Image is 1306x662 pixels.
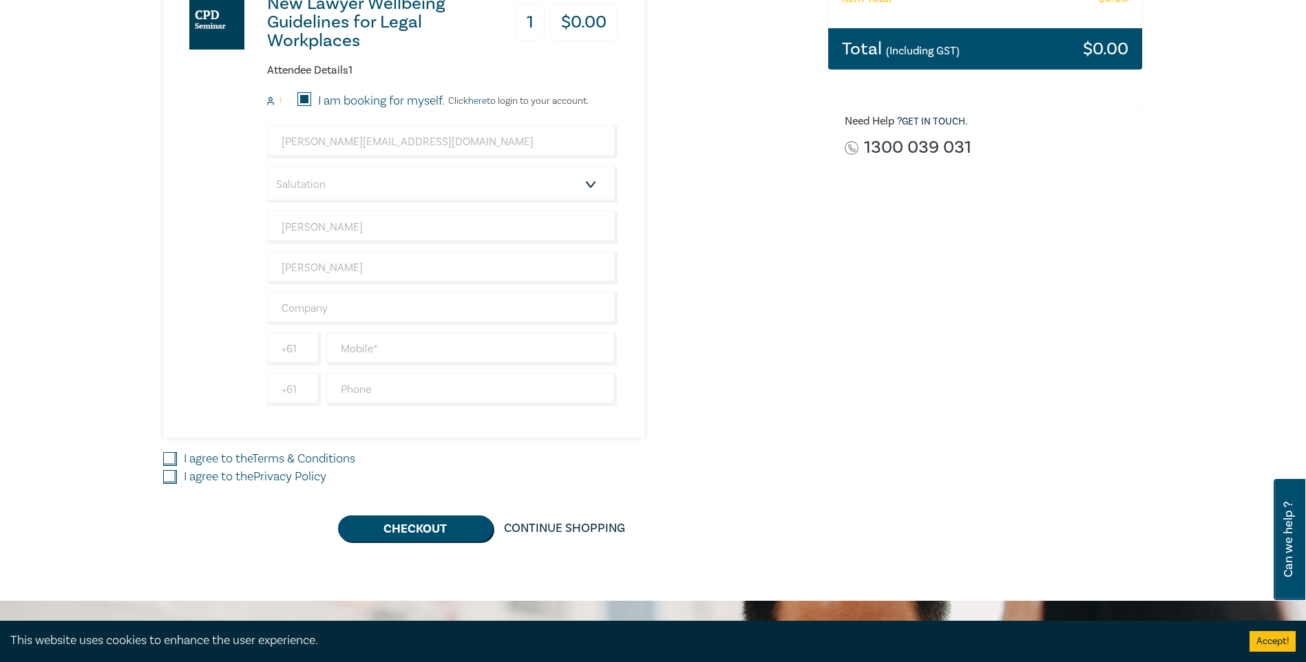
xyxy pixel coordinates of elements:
input: Attendee Email* [267,125,618,158]
p: Click to login to your account. [445,96,589,107]
a: Get in touch [902,116,965,128]
a: Terms & Conditions [252,451,355,467]
input: Phone [326,373,618,406]
h3: $ 0.00 [1083,40,1128,58]
h6: Need Help ? . [845,115,1133,129]
label: I agree to the [184,468,326,486]
label: I agree to the [184,450,355,468]
small: (Including GST) [886,44,960,58]
h3: Total [842,40,960,58]
button: Checkout [338,515,493,542]
span: Can we help ? [1282,487,1295,592]
input: First Name* [267,211,618,244]
input: +61 [267,332,321,365]
h3: $ 0.00 [550,3,618,41]
h3: 1 [516,3,545,41]
a: Privacy Policy [253,469,326,484]
small: 1 [279,96,282,106]
button: Accept cookies [1250,631,1296,652]
input: Last Name* [267,251,618,284]
a: 1300 039 031 [864,138,971,157]
div: This website uses cookies to enhance the user experience. [10,632,1229,650]
label: I am booking for myself. [318,92,445,110]
input: Mobile* [326,332,618,365]
a: here [468,95,487,107]
input: Company [267,292,618,325]
h6: Attendee Details 1 [267,64,618,77]
input: +61 [267,373,321,406]
a: Continue Shopping [493,515,636,542]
